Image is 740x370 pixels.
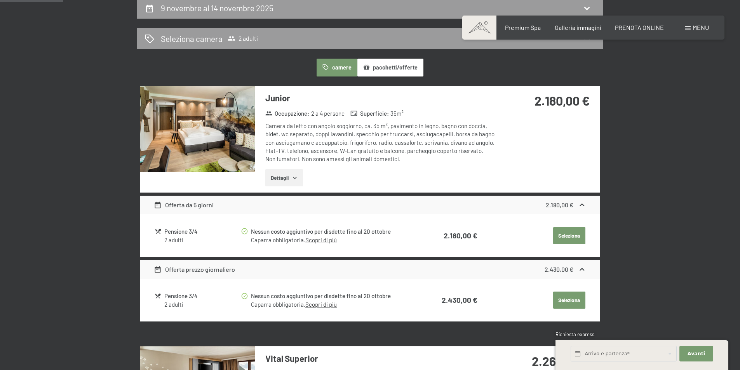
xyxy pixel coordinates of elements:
strong: 2.430,00 € [442,295,477,304]
a: Scopri di più [305,301,337,308]
div: Pensione 3/4 [164,227,240,236]
button: Seleziona [553,292,585,309]
div: Offerta prezzo giornaliero [154,265,235,274]
a: Premium Spa [505,24,541,31]
img: mss_renderimg.php [140,86,255,172]
strong: 2.180,00 € [546,201,573,208]
h3: Vital Superior [265,353,496,365]
div: Offerta prezzo giornaliero2.430,00 € [140,260,600,279]
strong: Superficie : [350,109,389,118]
button: Seleziona [553,227,585,244]
button: camere [317,59,357,76]
div: Pensione 3/4 [164,292,240,301]
div: Caparra obbligatoria. [251,236,413,244]
div: Nessun costo aggiuntivo per disdette fino al 20 ottobre [251,227,413,236]
button: Dettagli [265,169,303,186]
div: Caparra obbligatoria. [251,301,413,309]
span: 2 a 4 persone [311,109,345,118]
h2: Seleziona camera [161,33,223,44]
button: Avanti [679,346,713,362]
strong: 2.260,00 € [532,354,590,368]
a: Galleria immagini [555,24,601,31]
strong: 2.430,00 € [545,266,573,273]
a: Scopri di più [305,236,337,243]
span: 35 m² [390,109,404,118]
a: PRENOTA ONLINE [615,24,664,31]
div: Offerta da 5 giorni [154,200,214,210]
span: 2 adulti [228,35,258,42]
span: Avanti [688,350,705,357]
div: 2 adulti [164,301,240,309]
div: Offerta da 5 giorni2.180,00 € [140,196,600,214]
div: Camera da letto con angolo soggiorno, ca. 35 m², pavimento in legno, bagno con doccia, bidet, wc ... [265,122,496,163]
strong: Occupazione : [265,109,310,118]
h2: 9 novembre al 14 novembre 2025 [161,3,273,13]
strong: 2.180,00 € [444,231,477,240]
span: Richiesta express [555,331,594,337]
h3: Junior [265,92,496,104]
span: Menu [693,24,709,31]
div: 2 adulti [164,236,240,244]
div: Nessun costo aggiuntivo per disdette fino al 20 ottobre [251,292,413,301]
button: pacchetti/offerte [357,59,423,76]
strong: 2.180,00 € [535,93,590,108]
